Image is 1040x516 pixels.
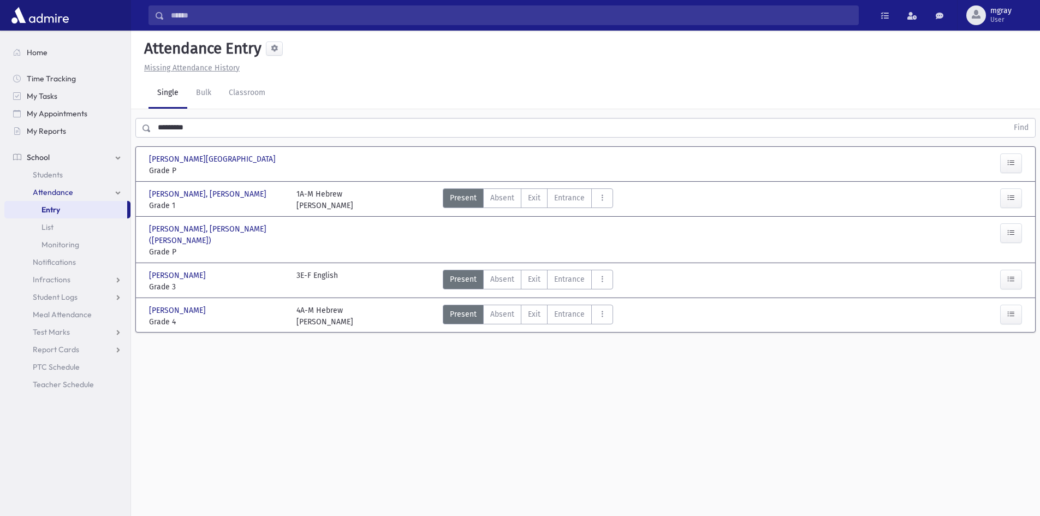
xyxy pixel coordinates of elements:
[27,126,66,136] span: My Reports
[148,78,187,109] a: Single
[27,109,87,118] span: My Appointments
[990,15,1012,24] span: User
[149,200,286,211] span: Grade 1
[443,270,613,293] div: AttTypes
[4,253,130,271] a: Notifications
[554,274,585,285] span: Entrance
[149,223,286,246] span: [PERSON_NAME], [PERSON_NAME] ([PERSON_NAME])
[443,188,613,211] div: AttTypes
[41,240,79,250] span: Monitoring
[4,44,130,61] a: Home
[220,78,274,109] a: Classroom
[33,310,92,319] span: Meal Attendance
[33,257,76,267] span: Notifications
[528,192,540,204] span: Exit
[33,379,94,389] span: Teacher Schedule
[4,323,130,341] a: Test Marks
[33,275,70,284] span: Infractions
[33,170,63,180] span: Students
[4,358,130,376] a: PTC Schedule
[4,122,130,140] a: My Reports
[27,91,57,101] span: My Tasks
[4,341,130,358] a: Report Cards
[490,309,514,320] span: Absent
[149,188,269,200] span: [PERSON_NAME], [PERSON_NAME]
[4,105,130,122] a: My Appointments
[4,70,130,87] a: Time Tracking
[27,48,47,57] span: Home
[490,274,514,285] span: Absent
[296,270,338,293] div: 3E-F English
[33,345,79,354] span: Report Cards
[554,192,585,204] span: Entrance
[33,362,80,372] span: PTC Schedule
[4,149,130,166] a: School
[149,165,286,176] span: Grade P
[4,183,130,201] a: Attendance
[27,152,50,162] span: School
[554,309,585,320] span: Entrance
[9,4,72,26] img: AdmirePro
[41,222,54,232] span: List
[140,39,262,58] h5: Attendance Entry
[149,153,278,165] span: [PERSON_NAME][GEOGRAPHIC_DATA]
[149,270,208,281] span: [PERSON_NAME]
[1007,118,1035,137] button: Find
[164,5,858,25] input: Search
[4,271,130,288] a: Infractions
[296,305,353,328] div: 4A-M Hebrew [PERSON_NAME]
[41,205,60,215] span: Entry
[140,63,240,73] a: Missing Attendance History
[4,288,130,306] a: Student Logs
[33,292,78,302] span: Student Logs
[4,218,130,236] a: List
[450,309,477,320] span: Present
[27,74,76,84] span: Time Tracking
[149,305,208,316] span: [PERSON_NAME]
[33,187,73,197] span: Attendance
[443,305,613,328] div: AttTypes
[450,274,477,285] span: Present
[149,246,286,258] span: Grade P
[990,7,1012,15] span: mgray
[450,192,477,204] span: Present
[149,281,286,293] span: Grade 3
[149,316,286,328] span: Grade 4
[144,63,240,73] u: Missing Attendance History
[4,236,130,253] a: Monitoring
[490,192,514,204] span: Absent
[4,201,127,218] a: Entry
[4,306,130,323] a: Meal Attendance
[4,376,130,393] a: Teacher Schedule
[4,166,130,183] a: Students
[187,78,220,109] a: Bulk
[528,309,540,320] span: Exit
[33,327,70,337] span: Test Marks
[528,274,540,285] span: Exit
[296,188,353,211] div: 1A-M Hebrew [PERSON_NAME]
[4,87,130,105] a: My Tasks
